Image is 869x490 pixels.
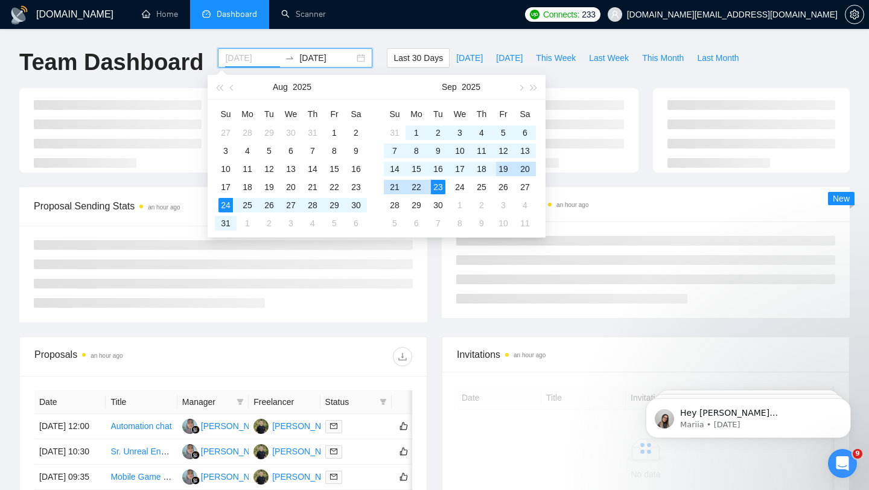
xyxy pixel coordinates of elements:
td: 2025-09-23 [427,178,449,196]
td: 2025-08-20 [280,178,302,196]
div: 3 [284,216,298,231]
div: 5 [262,144,276,158]
td: 2025-08-01 [323,124,345,142]
td: 2025-09-19 [492,160,514,178]
span: Status [325,395,375,409]
td: 2025-08-15 [323,160,345,178]
button: [DATE] [450,48,489,68]
div: 16 [349,162,363,176]
div: 13 [284,162,298,176]
td: 2025-08-31 [384,124,406,142]
div: 29 [262,126,276,140]
td: [DATE] 10:30 [34,439,106,465]
div: 25 [474,180,489,194]
div: 22 [327,180,342,194]
img: gigradar-bm.png [191,425,200,434]
td: 2025-08-23 [345,178,367,196]
span: Scanner Breakdown [456,197,835,212]
div: 4 [474,126,489,140]
button: [DATE] [489,48,529,68]
div: 1 [240,216,255,231]
td: 2025-10-02 [471,196,492,214]
button: 2025 [462,75,480,99]
div: 28 [305,198,320,212]
th: Th [302,104,323,124]
div: 3 [453,126,467,140]
div: 2 [262,216,276,231]
div: 11 [518,216,532,231]
td: 2025-09-22 [406,178,427,196]
td: 2025-08-12 [258,160,280,178]
div: 20 [518,162,532,176]
th: We [449,104,471,124]
div: 9 [349,144,363,158]
span: 9 [853,449,862,459]
a: AH[PERSON_NAME] [253,421,342,430]
td: [DATE] 09:35 [34,465,106,490]
div: 12 [496,144,511,158]
th: Title [106,390,177,414]
td: 2025-08-04 [237,142,258,160]
a: RA[PERSON_NAME] [182,471,270,481]
div: 30 [431,198,445,212]
img: RA [182,419,197,434]
input: End date [299,51,354,65]
th: Manager [177,390,249,414]
div: 21 [387,180,402,194]
a: AH[PERSON_NAME] [253,446,342,456]
th: Tu [258,104,280,124]
div: 5 [496,126,511,140]
td: 2025-08-25 [237,196,258,214]
td: 2025-10-03 [492,196,514,214]
span: Manager [182,395,232,409]
th: Sa [345,104,367,124]
td: 2025-09-30 [427,196,449,214]
td: 2025-09-01 [406,124,427,142]
div: 18 [240,180,255,194]
button: Last 30 Days [387,48,450,68]
span: download [393,352,412,361]
div: 17 [453,162,467,176]
div: 4 [240,144,255,158]
div: 15 [409,162,424,176]
div: 17 [218,180,233,194]
span: Last Month [697,51,739,65]
div: [PERSON_NAME] [201,419,270,433]
td: 2025-10-06 [406,214,427,232]
div: 26 [496,180,511,194]
img: AH [253,444,269,459]
th: Su [215,104,237,124]
div: 27 [518,180,532,194]
span: filter [237,398,244,406]
div: 7 [431,216,445,231]
th: Mo [237,104,258,124]
div: 11 [240,162,255,176]
div: 4 [518,198,532,212]
button: like [396,419,411,433]
td: 2025-08-21 [302,178,323,196]
time: an hour ago [556,202,588,208]
td: 2025-09-26 [492,178,514,196]
span: [DATE] [496,51,523,65]
div: 29 [409,198,424,212]
img: AH [253,469,269,485]
button: Last Month [690,48,745,68]
span: filter [377,393,389,411]
span: New [833,194,850,203]
div: 10 [453,144,467,158]
span: mail [330,448,337,455]
td: 2025-08-08 [323,142,345,160]
td: 2025-08-09 [345,142,367,160]
div: 25 [240,198,255,212]
td: 2025-10-04 [514,196,536,214]
span: mail [330,422,337,430]
div: 2 [474,198,489,212]
div: 18 [474,162,489,176]
td: Sr. Unreal Engine 5 Developer [106,439,177,465]
img: RA [182,469,197,485]
td: 2025-08-18 [237,178,258,196]
a: AH[PERSON_NAME] [253,471,342,481]
button: Sep [442,75,457,99]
